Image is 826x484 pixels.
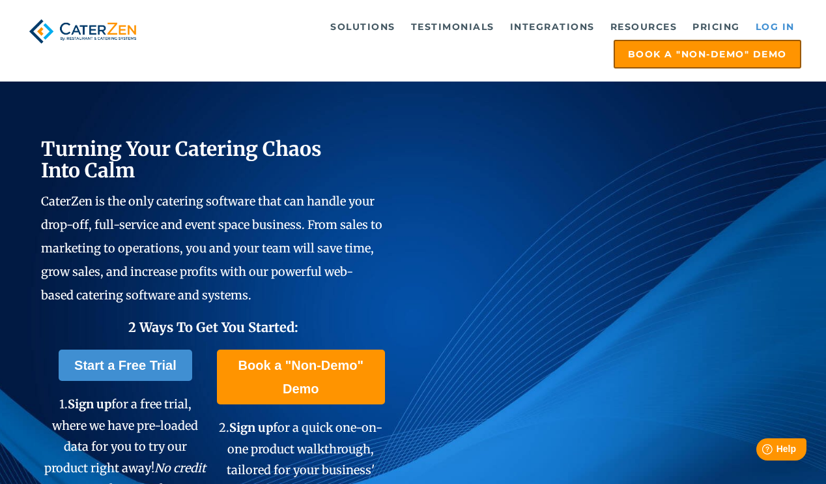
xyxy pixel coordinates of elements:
[229,420,273,435] span: Sign up
[405,14,501,40] a: Testimonials
[749,14,801,40] a: Log in
[157,14,801,68] div: Navigation Menu
[68,397,111,412] span: Sign up
[614,40,801,68] a: Book a "Non-Demo" Demo
[41,136,322,183] span: Turning Your Catering Chaos Into Calm
[686,14,747,40] a: Pricing
[504,14,601,40] a: Integrations
[41,194,382,303] span: CaterZen is the only catering software that can handle your drop-off, full-service and event spac...
[604,14,684,40] a: Resources
[128,319,298,335] span: 2 Ways To Get You Started:
[25,14,141,49] img: caterzen
[59,350,192,381] a: Start a Free Trial
[324,14,402,40] a: Solutions
[710,433,812,470] iframe: Help widget launcher
[217,350,385,404] a: Book a "Non-Demo" Demo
